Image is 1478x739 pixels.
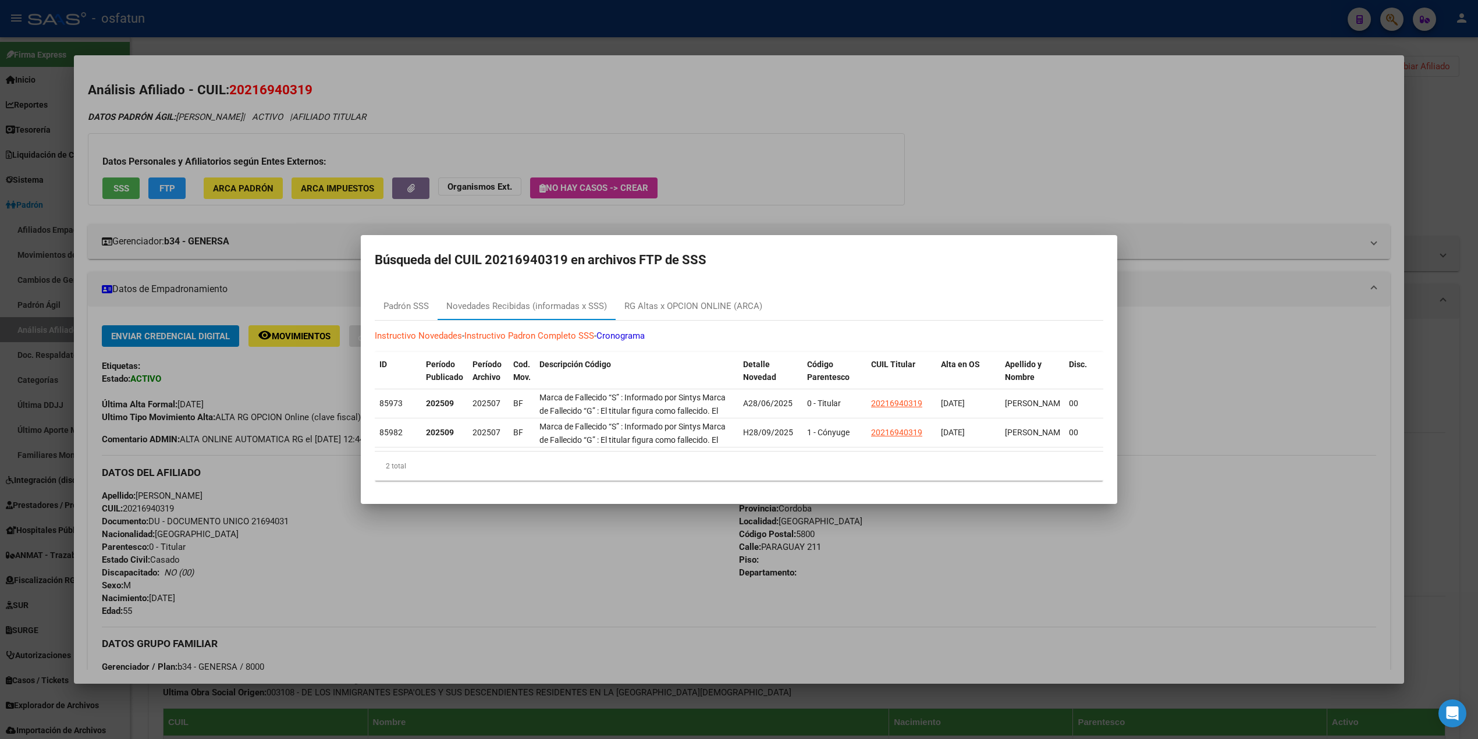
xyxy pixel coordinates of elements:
span: Alta en OS [941,360,980,369]
span: Apellido y Nombre [1005,360,1042,382]
div: 2 total [375,452,1103,481]
span: Marca de Fallecido “S” : Informado por Sintys Marca de Fallecido “G” : El titular figura como fal... [539,393,732,601]
span: Detalle Novedad [743,360,776,382]
span: [PERSON_NAME] [1005,428,1067,437]
span: 202507 [472,428,500,437]
strong: 202509 [426,428,454,437]
span: A28/06/2025 [743,399,793,408]
datatable-header-cell: CUIL Titular [866,352,936,403]
span: Disc. [1069,360,1087,369]
span: 20216940319 [871,399,922,408]
div: 00 [1069,397,1095,410]
span: [DATE] [941,428,965,437]
strong: 202509 [426,399,454,408]
span: ID [379,360,387,369]
a: Instructivo Novedades [375,331,462,341]
span: [DATE] [941,399,965,408]
span: 1 - Cónyuge [807,428,850,437]
span: Período Archivo [472,360,502,382]
span: 202507 [472,399,500,408]
datatable-header-cell: Descripción Código [535,352,738,403]
span: Código Parentesco [807,360,850,382]
datatable-header-cell: Cod. Mov. [509,352,535,403]
datatable-header-cell: Apellido y Nombre [1000,352,1064,403]
datatable-header-cell: ID [375,352,421,403]
span: Marca de Fallecido “S” : Informado por Sintys Marca de Fallecido “G” : El titular figura como fal... [539,422,732,630]
span: 85982 [379,428,403,437]
span: BF [513,428,523,437]
span: 85973 [379,399,403,408]
div: RG Altas x OPCION ONLINE (ARCA) [624,300,762,313]
span: H28/09/2025 [743,428,793,437]
span: BF [513,399,523,408]
datatable-header-cell: Período Publicado [421,352,468,403]
span: 0 - Titular [807,399,841,408]
span: 20216940319 [871,428,922,437]
div: 00 [1069,426,1095,439]
span: Descripción Código [539,360,611,369]
span: CUIL Titular [871,360,915,369]
datatable-header-cell: Cierre presentación [1099,352,1163,403]
span: Cod. Mov. [513,360,531,382]
span: Período Publicado [426,360,463,382]
datatable-header-cell: Detalle Novedad [738,352,802,403]
datatable-header-cell: Período Archivo [468,352,509,403]
datatable-header-cell: Código Parentesco [802,352,866,403]
datatable-header-cell: Alta en OS [936,352,1000,403]
p: - - [375,329,1103,343]
div: Novedades Recibidas (informadas x SSS) [446,300,607,313]
div: Padrón SSS [383,300,429,313]
a: Cronograma [596,331,645,341]
h2: Búsqueda del CUIL 20216940319 en archivos FTP de SSS [375,249,1103,271]
span: [PERSON_NAME] [1005,399,1067,408]
div: Open Intercom Messenger [1438,699,1466,727]
a: Instructivo Padron Completo SSS [464,331,594,341]
datatable-header-cell: Disc. [1064,352,1099,403]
